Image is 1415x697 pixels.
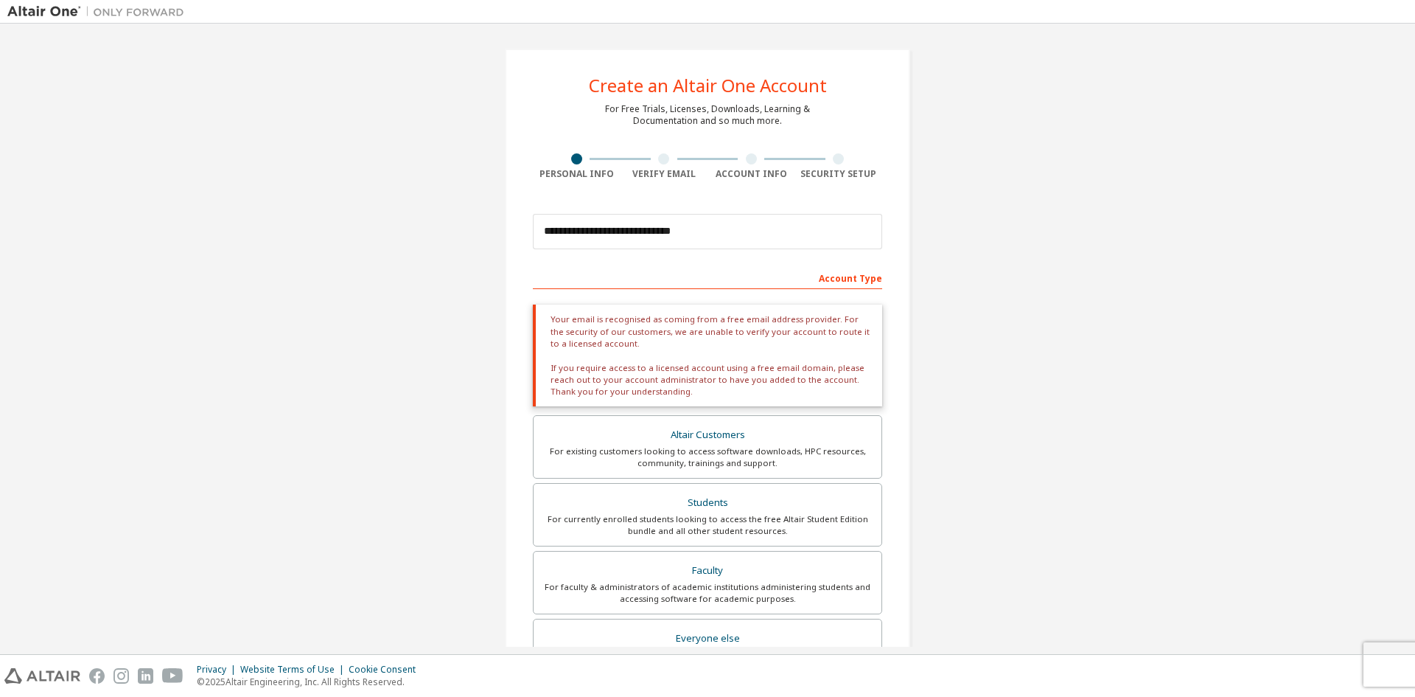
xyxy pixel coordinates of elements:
[240,664,349,676] div: Website Terms of Use
[542,445,873,469] div: For existing customers looking to access software downloads, HPC resources, community, trainings ...
[7,4,192,19] img: Altair One
[197,664,240,676] div: Privacy
[162,668,184,684] img: youtube.svg
[533,266,882,289] div: Account Type
[605,103,810,127] div: For Free Trials, Licenses, Downloads, Learning & Documentation and so much more.
[707,168,795,180] div: Account Info
[542,561,873,581] div: Faculty
[4,668,80,684] img: altair_logo.svg
[533,305,882,406] div: Your email is recognised as coming from a free email address provider. For the security of our cu...
[113,668,129,684] img: instagram.svg
[542,493,873,513] div: Students
[542,513,873,537] div: For currently enrolled students looking to access the free Altair Student Edition bundle and all ...
[542,628,873,649] div: Everyone else
[197,676,424,688] p: © 2025 Altair Engineering, Inc. All Rights Reserved.
[621,168,708,180] div: Verify Email
[589,77,827,94] div: Create an Altair One Account
[349,664,424,676] div: Cookie Consent
[542,425,873,445] div: Altair Customers
[542,581,873,605] div: For faculty & administrators of academic institutions administering students and accessing softwa...
[89,668,105,684] img: facebook.svg
[533,168,621,180] div: Personal Info
[795,168,883,180] div: Security Setup
[138,668,153,684] img: linkedin.svg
